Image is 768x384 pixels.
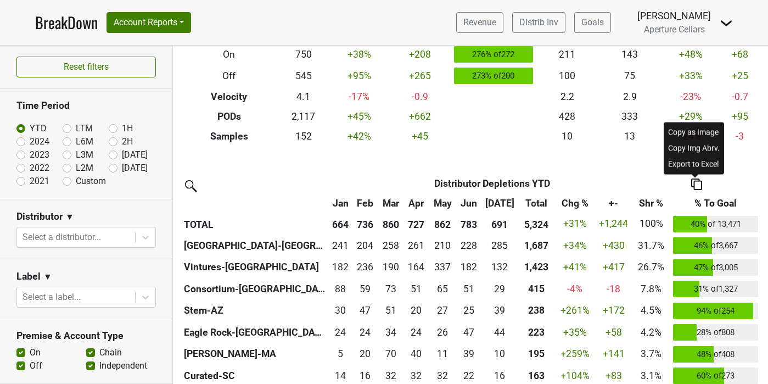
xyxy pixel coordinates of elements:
td: 241 [328,235,352,257]
td: -24 % [662,126,720,146]
div: 195 [521,347,552,361]
th: 238.332 [518,300,555,322]
div: 26 [431,325,454,340]
th: % To Goal: activate to sort column ascending [670,193,761,213]
div: +430 [598,238,629,253]
td: +34 % [555,235,596,257]
th: 736 [353,213,378,235]
td: 10.25 [481,343,518,365]
div: 29 [484,282,515,296]
td: 3.7% [632,343,670,365]
label: Off [30,359,42,372]
div: 51 [459,282,479,296]
td: 750 [277,43,330,65]
div: 415 [521,282,552,296]
img: filter [181,176,199,194]
td: +95 % [330,65,389,87]
td: 4.2% [632,321,670,343]
button: Reset filters [16,57,156,77]
th: Total: activate to sort column ascending [518,193,555,213]
h3: Premise & Account Type [16,330,156,342]
label: L6M [76,135,93,148]
span: ▼ [43,270,52,283]
label: 2H [122,135,133,148]
div: 11 [431,347,454,361]
td: 34.25 [378,321,403,343]
div: 70 [380,347,401,361]
img: Dropdown Menu [720,16,733,30]
div: 32 [380,369,401,383]
td: +662 [389,107,451,126]
th: Jun: activate to sort column ascending [457,193,481,213]
td: 236.177 [353,257,378,279]
td: 24.584 [457,300,481,322]
div: 14 [330,369,350,383]
td: 46.51 [457,321,481,343]
div: 24 [330,325,350,340]
th: 860 [378,213,403,235]
td: 333 [598,107,661,126]
th: Samples [181,126,277,146]
td: 164.009 [404,257,429,279]
td: 58.667 [353,278,378,300]
span: ▼ [65,210,74,224]
div: 65 [431,282,454,296]
a: BreakDown [35,11,98,34]
button: Account Reports [106,12,191,33]
td: 65.251 [429,278,457,300]
div: 73 [380,282,401,296]
td: 258 [378,235,403,257]
th: On [181,43,277,65]
label: On [30,346,41,359]
div: 16 [484,369,515,383]
div: 132 [484,260,515,274]
div: +172 [598,303,629,318]
div: 182 [459,260,479,274]
div: 88 [330,282,350,296]
div: 210 [431,238,454,253]
td: +29 % [662,107,720,126]
div: Copy Img Abrv. [666,140,722,156]
td: +41 % [555,257,596,279]
div: 16 [356,369,375,383]
td: +45 % [330,107,389,126]
div: 47 [459,325,479,340]
th: +-: activate to sort column ascending [595,193,632,213]
th: [PERSON_NAME]-MA [181,343,328,365]
div: 228 [459,238,479,253]
th: 1423.475 [518,257,555,279]
td: 47.166 [353,300,378,322]
td: +48 % [662,43,720,65]
span: +1,244 [599,218,628,229]
div: 236 [356,260,375,274]
th: 5,324 [518,213,555,235]
div: 223 [521,325,552,340]
th: 664 [328,213,352,235]
div: 1,423 [521,260,552,274]
label: L2M [76,162,93,175]
a: Goals [574,12,611,33]
th: Jul: activate to sort column ascending [481,193,518,213]
div: 22 [459,369,479,383]
td: -0.9 [389,87,451,107]
td: 70 [378,343,403,365]
th: PODs [181,107,277,126]
span: Aperture Cellars [644,24,705,35]
th: May: activate to sort column ascending [429,193,457,213]
th: Off [181,65,277,87]
div: +141 [598,347,629,361]
label: Independent [99,359,147,372]
td: 50.834 [404,278,429,300]
div: 337 [431,260,454,274]
div: 40 [406,347,426,361]
td: 210 [429,235,457,257]
label: [DATE] [122,162,148,175]
div: 24 [356,325,375,340]
div: 32 [406,369,426,383]
td: 10.74 [429,343,457,365]
div: 39 [484,303,515,318]
td: -4 % [555,278,596,300]
div: +58 [598,325,629,340]
div: 258 [380,238,401,253]
td: 228 [457,235,481,257]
